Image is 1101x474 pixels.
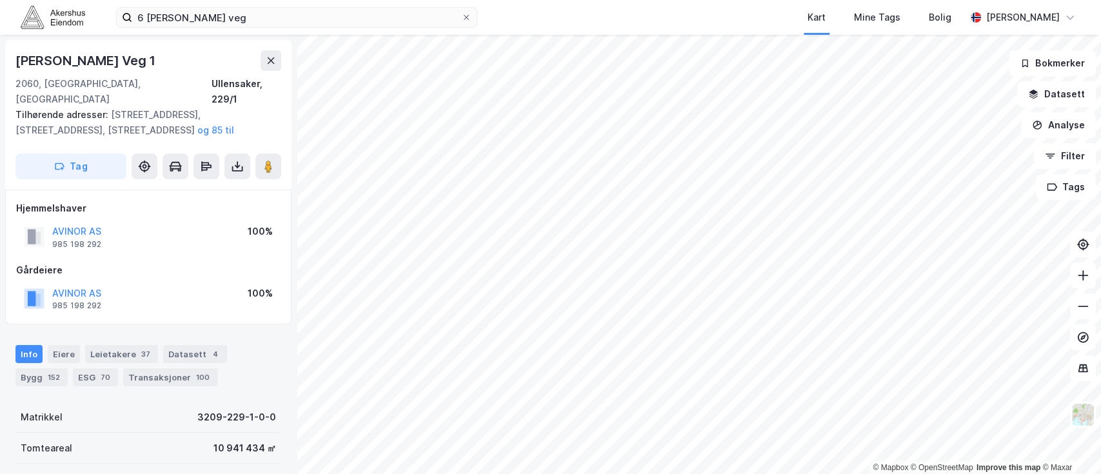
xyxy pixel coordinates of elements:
button: Analyse [1021,112,1096,138]
div: 100% [248,286,273,301]
div: 2060, [GEOGRAPHIC_DATA], [GEOGRAPHIC_DATA] [15,76,212,107]
div: Matrikkel [21,410,63,425]
span: Tilhørende adresser: [15,109,111,120]
img: akershus-eiendom-logo.9091f326c980b4bce74ccdd9f866810c.svg [21,6,85,28]
button: Tags [1036,174,1096,200]
div: Eiere [48,345,80,363]
img: Z [1071,402,1095,427]
div: Gårdeiere [16,262,281,278]
div: Kontrollprogram for chat [1037,412,1101,474]
button: Datasett [1017,81,1096,107]
div: [STREET_ADDRESS], [STREET_ADDRESS], [STREET_ADDRESS] [15,107,271,138]
div: Leietakere [85,345,158,363]
a: OpenStreetMap [911,463,973,472]
div: Ullensaker, 229/1 [212,76,281,107]
div: ESG [73,368,118,386]
div: Kart [808,10,826,25]
div: Hjemmelshaver [16,201,281,216]
input: Søk på adresse, matrikkel, gårdeiere, leietakere eller personer [132,8,461,27]
iframe: Chat Widget [1037,412,1101,474]
div: 70 [98,371,113,384]
div: 100 [193,371,212,384]
div: [PERSON_NAME] [986,10,1060,25]
div: Mine Tags [854,10,900,25]
div: Transaksjoner [123,368,217,386]
div: 3209-229-1-0-0 [197,410,276,425]
button: Bokmerker [1009,50,1096,76]
div: 152 [45,371,63,384]
div: 4 [209,348,222,360]
div: 10 941 434 ㎡ [213,440,276,456]
button: Filter [1034,143,1096,169]
a: Improve this map [977,463,1040,472]
div: 37 [139,348,153,360]
div: Bolig [929,10,951,25]
div: Bygg [15,368,68,386]
button: Tag [15,153,126,179]
div: 985 198 292 [52,301,101,311]
div: 100% [248,224,273,239]
div: [PERSON_NAME] Veg 1 [15,50,158,71]
div: Datasett [163,345,227,363]
a: Mapbox [873,463,908,472]
div: Info [15,345,43,363]
div: 985 198 292 [52,239,101,250]
div: Tomteareal [21,440,72,456]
